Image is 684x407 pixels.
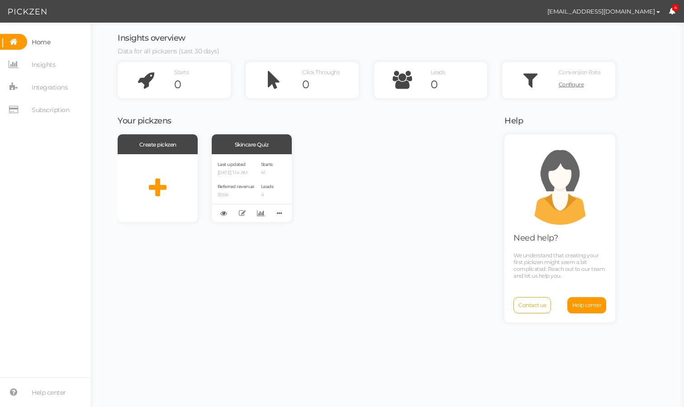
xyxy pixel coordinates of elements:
[513,233,558,243] span: Need help?
[539,4,669,19] button: [EMAIL_ADDRESS][DOMAIN_NAME]
[302,69,340,76] span: Click Throughs
[572,302,602,308] span: Help center
[218,170,254,176] p: [DATE] 1:14 AM
[32,385,66,400] span: Help center
[8,6,47,17] img: Pickzen logo
[261,161,273,167] span: Starts
[261,192,274,198] p: 4
[118,33,185,43] span: Insights overview
[518,302,546,308] span: Contact us
[174,69,189,76] span: Starts
[212,154,292,222] div: Last updated [DATE] 1:14 AM Referred revenue $56.6 Starts 41 Leads 4
[32,35,50,49] span: Home
[261,170,274,176] p: 41
[302,78,359,91] div: 0
[118,47,219,55] span: Data for all pickzens (Last 30 days)
[218,161,246,167] span: Last updated
[519,143,601,225] img: support.png
[32,57,55,72] span: Insights
[672,5,679,11] span: 4
[559,78,615,91] a: Configure
[431,78,487,91] div: 0
[212,134,292,154] div: Skincare Quiz
[218,192,254,198] p: $56.6
[504,116,523,126] span: Help
[523,4,539,19] img: d6920b405233363a3432cc7f87f2482d
[32,80,67,95] span: Integrations
[547,8,655,15] span: [EMAIL_ADDRESS][DOMAIN_NAME]
[218,184,254,189] span: Referred revenue
[559,69,601,76] span: Conversion Rate
[513,252,605,279] span: We understand that creating your first pickzen might seem a bit complicated. Reach out to our tea...
[431,69,446,76] span: Leads
[567,297,607,313] a: Help center
[559,81,584,88] span: Configure
[118,116,171,126] span: Your pickzens
[139,141,176,148] span: Create pickzen
[174,78,231,91] div: 0
[261,184,274,189] span: Leads
[32,103,69,117] span: Subscription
